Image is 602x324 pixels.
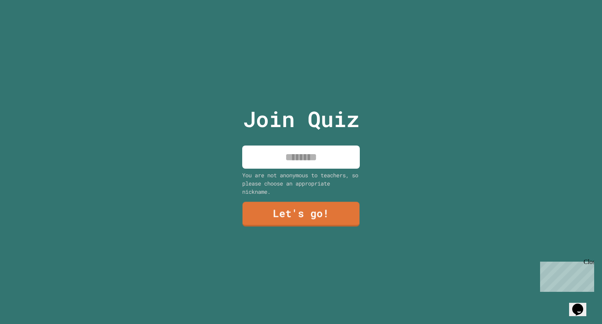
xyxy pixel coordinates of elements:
[3,3,54,50] div: Chat with us now!Close
[243,202,360,226] a: Let's go!
[242,171,360,196] div: You are not anonymous to teachers, so please choose an appropriate nickname.
[243,103,359,135] p: Join Quiz
[537,258,594,292] iframe: chat widget
[569,293,594,316] iframe: chat widget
